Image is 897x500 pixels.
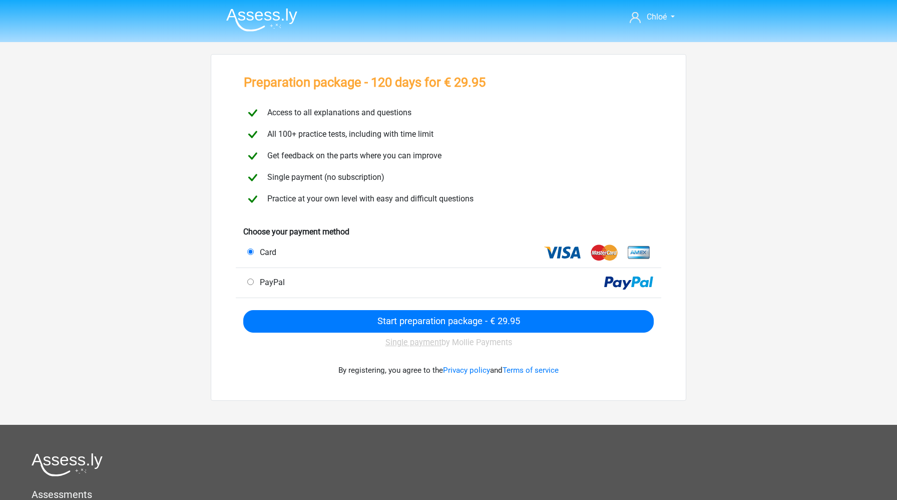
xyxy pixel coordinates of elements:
h3: Preparation package - 120 days for € 29.95 [244,75,486,90]
b: Choose your payment method [243,227,349,236]
span: PayPal [256,278,285,287]
img: checkmark [244,190,261,208]
a: Chloé [626,11,679,23]
span: Get feedback on the parts where you can improve [263,151,441,160]
img: checkmark [244,126,261,143]
div: By registering, you agree to the and [243,353,654,388]
u: Single payment [385,338,441,347]
img: checkmark [244,169,261,186]
input: Start preparation package - € 29.95 [243,310,654,333]
span: Single payment (no subscription) [263,172,384,182]
a: Terms of service [503,366,559,375]
div: by Mollie Payments [243,333,654,353]
span: Chloé [647,12,667,22]
a: Privacy policy [443,366,490,375]
span: Practice at your own level with easy and difficult questions [263,194,474,203]
img: checkmark [244,147,261,165]
img: Assessly [226,8,297,32]
span: All 100+ practice tests, including with time limit [263,129,433,139]
span: Card [256,247,276,257]
img: Assessly logo [32,453,103,476]
img: checkmark [244,104,261,122]
span: Access to all explanations and questions [263,108,411,117]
